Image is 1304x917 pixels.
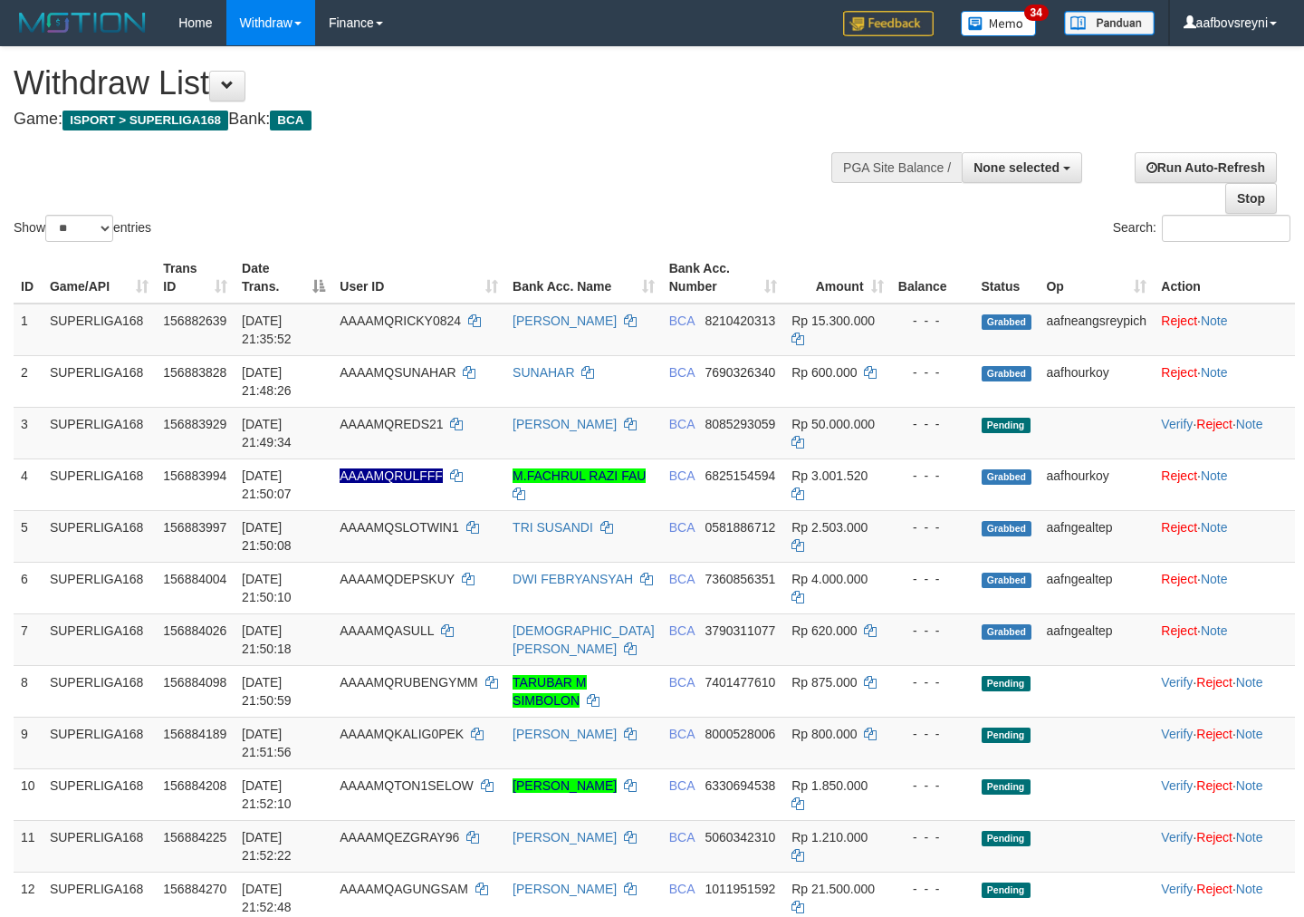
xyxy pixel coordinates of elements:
[898,777,967,795] div: - - -
[1201,468,1228,483] a: Note
[340,417,443,431] span: AAAAMQREDS21
[513,365,574,380] a: SUNAHAR
[982,469,1032,485] span: Grabbed
[791,520,868,535] span: Rp 2.503.000
[163,675,226,690] span: 156884098
[1161,623,1197,638] a: Reject
[1196,778,1232,793] a: Reject
[14,458,43,510] td: 4
[340,623,434,638] span: AAAAMQASULL
[1154,717,1295,768] td: · ·
[705,675,775,690] span: Copy 7401477610 to clipboard
[242,727,292,759] span: [DATE] 21:51:56
[14,9,151,36] img: MOTION_logo.png
[163,314,226,328] span: 156882639
[1039,510,1154,562] td: aafngealtep
[43,510,156,562] td: SUPERLIGA168
[14,355,43,407] td: 2
[982,521,1032,536] span: Grabbed
[513,520,593,535] a: TRI SUSANDI
[43,665,156,717] td: SUPERLIGA168
[1039,252,1154,304] th: Op: activate to sort column ascending
[43,458,156,510] td: SUPERLIGA168
[705,365,775,380] span: Copy 7690326340 to clipboard
[982,573,1032,588] span: Grabbed
[669,882,695,896] span: BCA
[14,717,43,768] td: 9
[982,728,1031,743] span: Pending
[163,468,226,483] span: 156883994
[898,415,967,433] div: - - -
[1162,215,1290,242] input: Search:
[705,417,775,431] span: Copy 8085293059 to clipboard
[982,883,1031,898] span: Pending
[513,572,633,586] a: DWI FEBRYANSYAH
[669,778,695,793] span: BCA
[235,252,332,304] th: Date Trans.: activate to sort column descending
[1154,510,1295,562] td: ·
[1161,830,1193,845] a: Verify
[982,314,1032,330] span: Grabbed
[669,727,695,741] span: BCA
[340,882,468,896] span: AAAAMQAGUNGSAM
[891,252,974,304] th: Balance
[43,562,156,613] td: SUPERLIGA168
[898,467,967,485] div: - - -
[340,314,461,328] span: AAAAMQRICKY0824
[43,613,156,665] td: SUPERLIGA168
[242,882,292,914] span: [DATE] 21:52:48
[705,623,775,638] span: Copy 3790311077 to clipboard
[14,768,43,820] td: 10
[705,830,775,845] span: Copy 5060342310 to clipboard
[982,779,1031,795] span: Pending
[1161,365,1197,380] a: Reject
[791,830,868,845] span: Rp 1.210.000
[513,830,617,845] a: [PERSON_NAME]
[1201,365,1228,380] a: Note
[669,675,695,690] span: BCA
[1154,562,1295,613] td: ·
[340,520,458,535] span: AAAAMQSLOTWIN1
[1161,727,1193,741] a: Verify
[1236,778,1263,793] a: Note
[705,778,775,793] span: Copy 6330694538 to clipboard
[669,468,695,483] span: BCA
[705,314,775,328] span: Copy 8210420313 to clipboard
[791,778,868,793] span: Rp 1.850.000
[1039,613,1154,665] td: aafngealtep
[1154,252,1295,304] th: Action
[62,111,228,130] span: ISPORT > SUPERLIGA168
[340,468,443,483] span: Nama rekening ada tanda titik/strip, harap diedit
[705,520,775,535] span: Copy 0581886712 to clipboard
[1064,11,1155,35] img: panduan.png
[898,518,967,536] div: - - -
[43,355,156,407] td: SUPERLIGA168
[982,831,1031,846] span: Pending
[1161,572,1197,586] a: Reject
[14,613,43,665] td: 7
[45,215,113,242] select: Showentries
[961,11,1037,36] img: Button%20Memo.svg
[1201,623,1228,638] a: Note
[982,676,1031,691] span: Pending
[163,365,226,380] span: 156883828
[1135,152,1277,183] a: Run Auto-Refresh
[513,778,617,793] a: [PERSON_NAME]
[1236,417,1263,431] a: Note
[1161,417,1193,431] a: Verify
[898,570,967,588] div: - - -
[669,830,695,845] span: BCA
[14,304,43,356] td: 1
[332,252,505,304] th: User ID: activate to sort column ascending
[974,252,1040,304] th: Status
[791,365,857,380] span: Rp 600.000
[163,623,226,638] span: 156884026
[1024,5,1049,21] span: 34
[14,562,43,613] td: 6
[1154,613,1295,665] td: ·
[43,820,156,872] td: SUPERLIGA168
[1154,820,1295,872] td: · ·
[982,418,1031,433] span: Pending
[669,572,695,586] span: BCA
[43,768,156,820] td: SUPERLIGA168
